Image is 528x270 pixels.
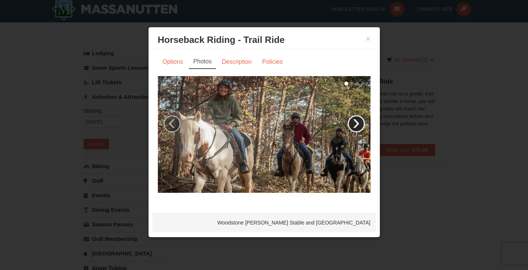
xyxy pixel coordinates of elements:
div: Woodstone [PERSON_NAME] Stable and [GEOGRAPHIC_DATA] [152,213,376,232]
a: › [348,115,365,132]
a: Options [158,55,188,69]
img: 21584748-79-4e8ac5ed.jpg [158,76,371,192]
a: Description [217,55,256,69]
a: ‹ [163,115,181,132]
button: × [366,35,371,43]
a: Photos [189,55,216,69]
a: Policies [257,55,287,69]
h3: Horseback Riding - Trail Ride [158,34,371,45]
